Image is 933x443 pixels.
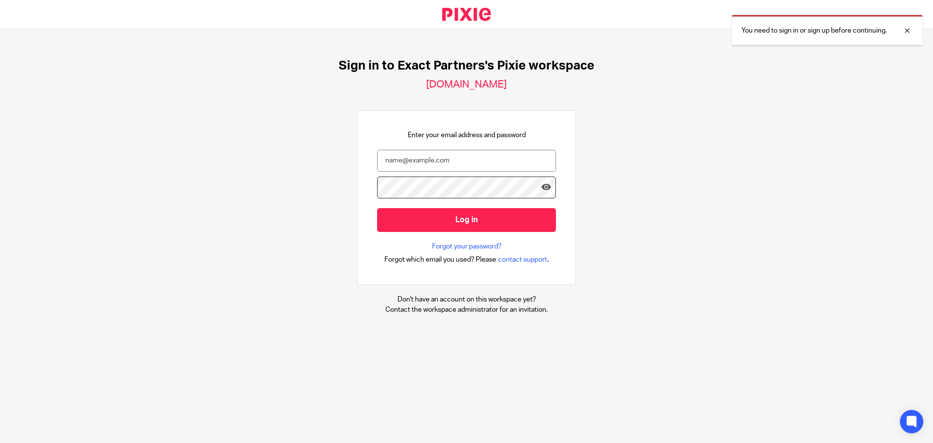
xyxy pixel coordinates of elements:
input: name@example.com [377,150,556,172]
p: Contact the workspace administrator for an invitation. [385,305,548,315]
span: contact support [498,255,547,265]
p: Enter your email address and password [408,130,526,140]
a: Forgot your password? [432,242,501,251]
p: You need to sign in or sign up before continuing. [742,26,887,35]
div: . [384,254,549,265]
input: Log in [377,208,556,232]
span: Forgot which email you used? Please [384,255,496,265]
p: Don't have an account on this workspace yet? [385,295,548,304]
h2: [DOMAIN_NAME] [426,78,507,91]
h1: Sign in to Exact Partners's Pixie workspace [339,58,594,73]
